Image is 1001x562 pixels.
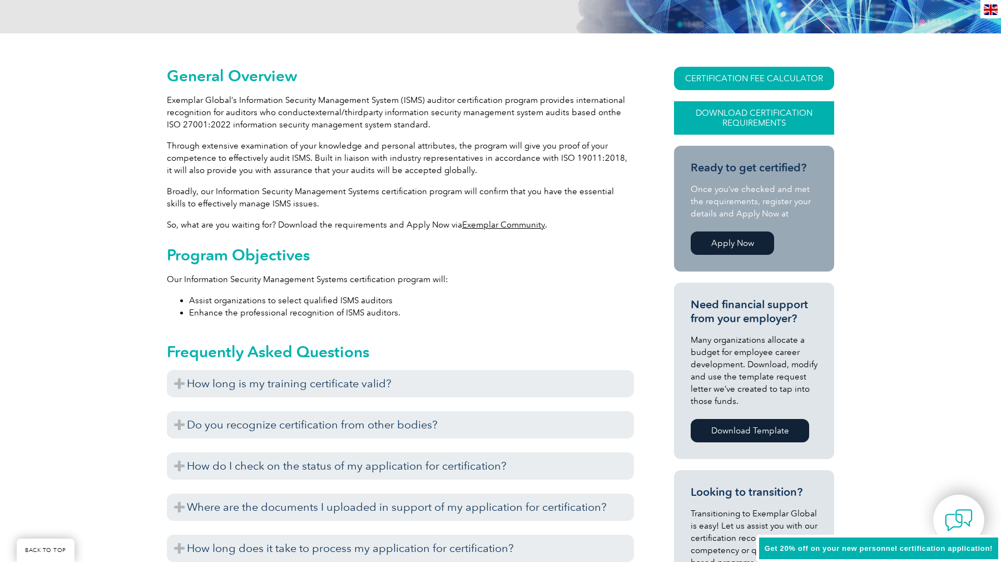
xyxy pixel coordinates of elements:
a: CERTIFICATION FEE CALCULATOR [674,67,834,90]
span: Get 20% off on your new personnel certification application! [765,544,993,553]
a: Exemplar Community [462,220,545,230]
p: So, what are you waiting for? Download the requirements and Apply Now via . [167,219,634,231]
li: Assist organizations to select qualified ISMS auditors [189,294,634,307]
a: Download Template [691,419,809,442]
h2: Program Objectives [167,246,634,264]
img: en [984,4,998,15]
h3: Need financial support from your employer? [691,298,817,326]
h3: How do I check on the status of my application for certification? [167,452,634,480]
p: Many organizations allocate a budget for employee career development. Download, modify and use th... [691,334,817,407]
p: Broadly, our Information Security Management Systems certification program will confirm that you ... [167,185,634,210]
p: Through extensive examination of your knowledge and personal attributes, the program will give yo... [167,140,634,176]
span: external/third [310,107,363,117]
h3: How long is my training certificate valid? [167,370,634,397]
a: Download Certification Requirements [674,101,834,135]
h3: How long does it take to process my application for certification? [167,535,634,562]
li: Enhance the professional recognition of ISMS auditors. [189,307,634,319]
h3: Where are the documents I uploaded in support of my application for certification? [167,494,634,521]
h2: Frequently Asked Questions [167,343,634,361]
img: contact-chat.png [945,506,973,534]
p: Our Information Security Management Systems certification program will: [167,273,634,285]
h3: Ready to get certified? [691,161,817,175]
a: BACK TO TOP [17,539,75,562]
span: party information security management system audits based on [363,107,608,117]
h2: General Overview [167,67,634,85]
h3: Looking to transition? [691,485,817,499]
a: Apply Now [691,231,774,255]
p: Exemplar Global’s Information Security Management System (ISMS) auditor certification program pro... [167,94,634,131]
p: Once you’ve checked and met the requirements, register your details and Apply Now at [691,183,817,220]
h3: Do you recognize certification from other bodies? [167,411,634,438]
